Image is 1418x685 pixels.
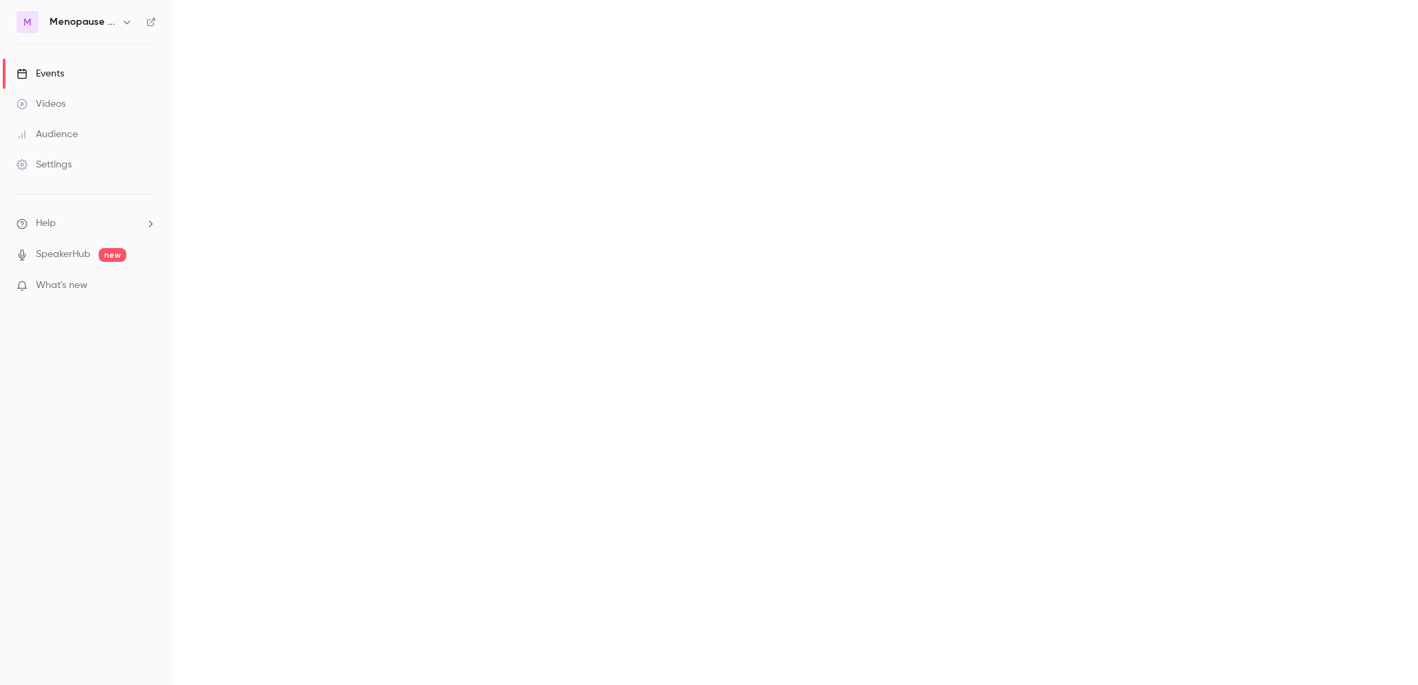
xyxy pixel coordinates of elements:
span: Help [36,216,56,231]
div: Videos [17,97,66,111]
span: M [23,15,32,30]
h6: Menopause Mandate: The Podcast [50,15,116,29]
span: What's new [36,278,88,293]
span: new [99,248,126,262]
div: Settings [17,158,72,172]
li: help-dropdown-opener [17,216,156,231]
div: Audience [17,127,78,141]
div: Events [17,67,64,81]
a: SpeakerHub [36,247,90,262]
